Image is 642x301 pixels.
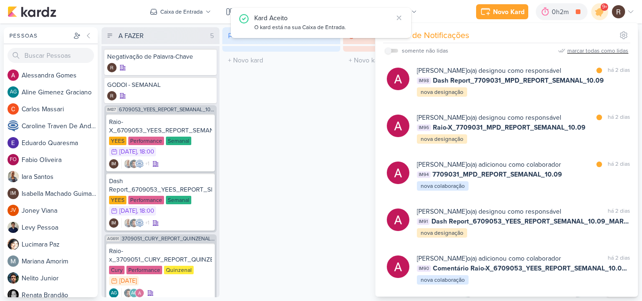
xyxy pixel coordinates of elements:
[22,70,98,80] div: A l e s s a n d r a G o m e s
[107,91,117,100] div: Criador(a): Rafael Dornelles
[10,90,17,95] p: AG
[109,218,118,228] div: Criador(a): Isabella Machado Guimarães
[107,53,214,61] div: Negativação de Palavra-Chave
[22,223,98,232] div: L e v y P e s s o a
[254,23,392,32] div: O kard está na sua Caixa de Entrada.
[8,31,71,40] div: Pessoas
[8,86,19,98] div: Aline Gimenez Graciano
[10,157,16,162] p: FO
[387,162,409,184] img: Alessandra Gomes
[224,54,338,67] input: + Novo kard
[109,137,126,145] div: YEES
[164,266,194,274] div: Quinzenal
[417,171,431,178] span: IM94
[433,123,586,132] span: Raio-X_7709031_MPD_REPORT_SEMANAL_10.09
[567,46,628,55] div: marcar todas como lidas
[119,208,137,214] div: [DATE]
[22,104,98,114] div: C a r l o s M a s s a r i
[131,291,137,296] p: AG
[22,256,98,266] div: M a r i a n a A m o r i m
[106,107,117,112] span: IM87
[387,115,409,137] img: Alessandra Gomes
[107,91,117,100] img: Rafael Dornelles
[387,255,409,278] img: Alessandra Gomes
[111,162,116,167] p: IM
[206,31,218,41] div: 5
[433,76,604,85] span: Dash Report_7709031_MPD_REPORT_SEMANAL_10.09
[144,160,149,168] span: +1
[402,46,448,55] div: somente não lidas
[10,208,16,213] p: JV
[8,222,19,233] img: Levy Pessoa
[128,137,164,145] div: Performance
[417,254,561,263] div: o(a) adicionou como colaborador
[107,63,117,72] div: Criador(a): Rafael Dornelles
[8,171,19,182] img: Iara Santos
[107,81,214,89] div: GODOI - SEMANAL
[417,218,430,225] span: IM91
[385,29,469,42] div: Centro de Notificações
[417,181,469,191] div: nova colaboração
[121,288,144,298] div: Colaboradores: Nelito Junior, Aline Gimenez Graciano, Alessandra Gomes
[417,124,431,131] span: IM96
[8,137,19,148] img: Eduardo Quaresma
[552,7,572,17] div: 0h2m
[254,13,392,23] div: Kard Aceito
[119,107,215,112] span: 6709053_YEES_REPORT_SEMANAL_10.09_MARKETING
[109,266,125,274] div: Cury
[417,67,467,75] b: [PERSON_NAME]
[121,218,149,228] div: Colaboradores: Iara Santos, Nelito Junior, Caroline Traven De Andrade, Alessandra Gomes
[109,118,212,135] div: Raio-X_6709053_YEES_REPORT_SEMANAL_10.09_MARKETING
[22,172,98,182] div: I a r a S a n t o s
[22,290,98,300] div: R e n a t a B r a n d ã o
[8,48,94,63] input: Buscar Pessoas
[417,134,467,144] div: nova designação
[22,87,98,97] div: A l i n e G i m e n e z G r a c i a n o
[608,160,630,170] div: há 2 dias
[8,69,19,81] img: Alessandra Gomes
[8,188,19,199] div: Isabella Machado Guimarães
[135,218,144,228] img: Caroline Traven De Andrade
[608,66,630,76] div: há 2 dias
[417,161,467,169] b: [PERSON_NAME]
[432,170,562,179] span: 7709031_MPD_REPORT_SEMANAL_10.09
[22,189,98,199] div: I s a b e l l a M a c h a d o G u i m a r ã e s
[106,236,120,241] span: AG691
[22,121,98,131] div: C a r o l i n e T r a v e n D e A n d r a d e
[124,288,133,298] img: Nelito Junior
[493,7,525,17] div: Novo Kard
[417,228,467,238] div: nova designação
[608,113,630,123] div: há 2 dias
[417,275,469,285] div: nova colaboração
[433,263,630,273] span: Comentário Raio-X_6709053_YEES_REPORT_SEMANAL_10.09_MARKETING
[124,218,133,228] img: Iara Santos
[417,208,467,216] b: [PERSON_NAME]
[119,278,137,284] div: [DATE]
[129,218,139,228] img: Nelito Junior
[8,154,19,165] div: Fabio Oliveira
[109,177,212,194] div: Dash Report_6709053_YEES_REPORT_SEMANAL_10.09_MARKETING
[109,288,118,298] div: Aline Gimenez Graciano
[109,218,118,228] div: Isabella Machado Guimarães
[608,254,630,263] div: há 2 dias
[417,113,561,123] div: o(a) designou como responsável
[111,291,117,296] p: AG
[8,103,19,115] img: Carlos Massari
[22,239,98,249] div: L u c i m a r a P a z
[119,149,137,155] div: [DATE]
[111,221,116,226] p: IM
[109,196,126,204] div: YEES
[417,160,561,170] div: o(a) adicionou como colaborador
[608,207,630,216] div: há 2 dias
[129,288,139,298] div: Aline Gimenez Graciano
[417,87,467,97] div: nova designação
[22,155,98,165] div: F a b i o O l i v e i r a
[417,77,431,84] span: IM98
[345,54,459,67] input: + Novo kard
[8,6,56,17] img: kardz.app
[144,219,149,227] span: +1
[135,288,144,298] img: Alessandra Gomes
[166,137,191,145] div: Semanal
[135,159,144,169] img: Caroline Traven De Andrade
[417,114,467,122] b: [PERSON_NAME]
